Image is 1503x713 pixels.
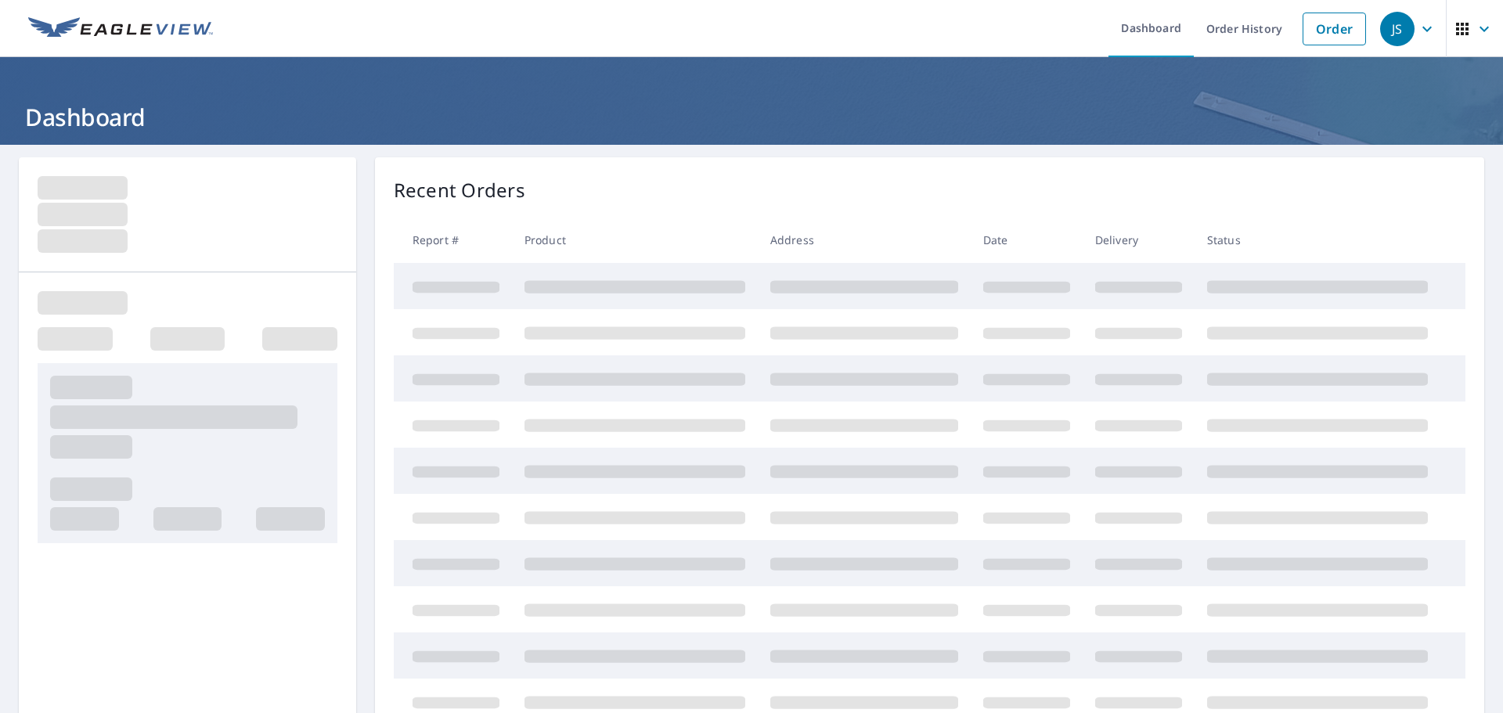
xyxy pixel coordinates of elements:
[512,217,758,263] th: Product
[394,217,512,263] th: Report #
[1380,12,1415,46] div: JS
[971,217,1083,263] th: Date
[1083,217,1195,263] th: Delivery
[758,217,971,263] th: Address
[19,101,1484,133] h1: Dashboard
[28,17,213,41] img: EV Logo
[1303,13,1366,45] a: Order
[1195,217,1440,263] th: Status
[394,176,525,204] p: Recent Orders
